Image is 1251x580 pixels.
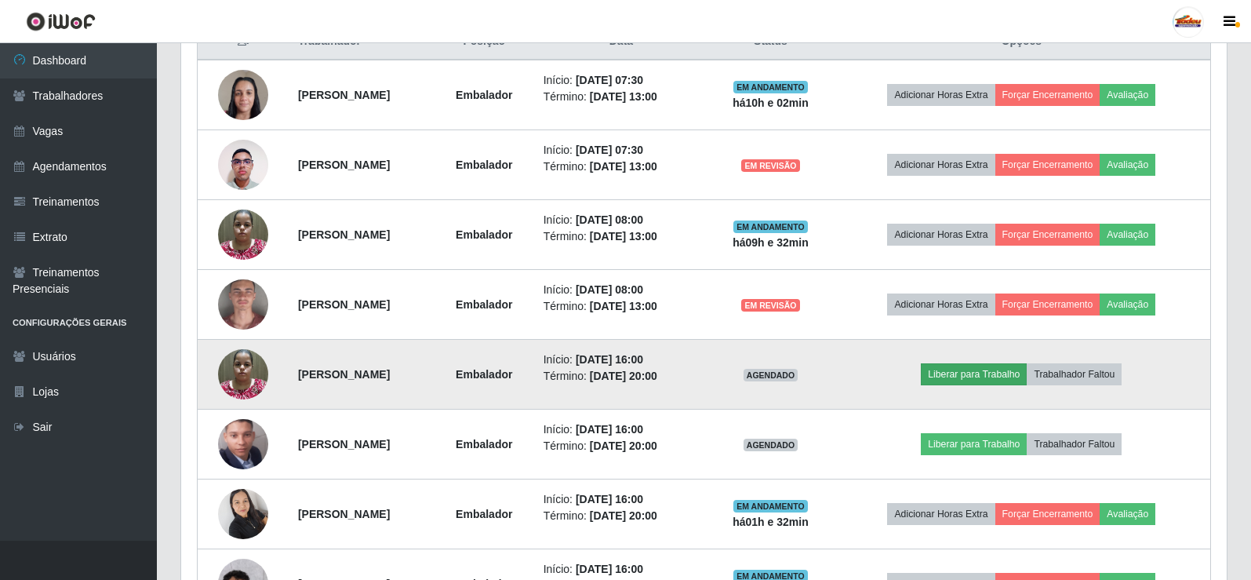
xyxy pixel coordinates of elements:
[298,368,390,381] strong: [PERSON_NAME]
[544,421,700,438] li: Início:
[744,369,798,381] span: AGENDADO
[576,563,643,575] time: [DATE] 16:00
[590,370,657,382] time: [DATE] 20:00
[218,341,268,407] img: 1712714567127.jpeg
[544,561,700,578] li: Início:
[733,500,808,513] span: EM ANDAMENTO
[1027,363,1122,385] button: Trabalhador Faltou
[456,368,512,381] strong: Embalador
[887,154,995,176] button: Adicionar Horas Extra
[1027,433,1122,455] button: Trabalhador Faltou
[298,228,390,241] strong: [PERSON_NAME]
[298,159,390,171] strong: [PERSON_NAME]
[544,228,700,245] li: Término:
[298,508,390,520] strong: [PERSON_NAME]
[544,89,700,105] li: Término:
[1100,154,1155,176] button: Avaliação
[544,142,700,159] li: Início:
[218,61,268,128] img: 1738436502768.jpeg
[456,508,512,520] strong: Embalador
[544,438,700,454] li: Término:
[456,438,512,451] strong: Embalador
[733,97,809,109] strong: há 10 h e 02 min
[887,503,995,525] button: Adicionar Horas Extra
[741,299,799,312] span: EM REVISÃO
[576,283,643,296] time: [DATE] 08:00
[576,144,643,156] time: [DATE] 07:30
[544,352,700,368] li: Início:
[995,224,1100,246] button: Forçar Encerramento
[456,228,512,241] strong: Embalador
[590,440,657,452] time: [DATE] 20:00
[544,508,700,524] li: Término:
[544,298,700,315] li: Término:
[590,509,657,522] time: [DATE] 20:00
[218,480,268,547] img: 1722007663957.jpeg
[576,493,643,505] time: [DATE] 16:00
[741,159,799,172] span: EM REVISÃO
[1100,294,1155,316] button: Avaliação
[218,201,268,268] img: 1712714567127.jpeg
[887,224,995,246] button: Adicionar Horas Extra
[218,390,268,499] img: 1718410528864.jpeg
[544,282,700,298] li: Início:
[218,253,268,356] img: 1750082443540.jpeg
[576,423,643,436] time: [DATE] 16:00
[218,131,268,198] img: 1746465298396.jpeg
[544,159,700,175] li: Término:
[26,12,96,31] img: CoreUI Logo
[921,433,1027,455] button: Liberar para Trabalho
[298,89,390,101] strong: [PERSON_NAME]
[733,516,809,528] strong: há 01 h e 32 min
[995,503,1100,525] button: Forçar Encerramento
[1100,84,1155,106] button: Avaliação
[744,439,798,451] span: AGENDADO
[456,89,512,101] strong: Embalador
[887,84,995,106] button: Adicionar Horas Extra
[576,213,643,226] time: [DATE] 08:00
[544,491,700,508] li: Início:
[544,212,700,228] li: Início:
[590,300,657,312] time: [DATE] 13:00
[576,74,643,86] time: [DATE] 07:30
[576,353,643,366] time: [DATE] 16:00
[456,159,512,171] strong: Embalador
[1100,503,1155,525] button: Avaliação
[733,236,809,249] strong: há 09 h e 32 min
[590,230,657,243] time: [DATE] 13:00
[544,368,700,385] li: Término:
[544,72,700,89] li: Início:
[298,438,390,451] strong: [PERSON_NAME]
[995,84,1100,106] button: Forçar Encerramento
[733,81,808,93] span: EM ANDAMENTO
[1100,224,1155,246] button: Avaliação
[298,298,390,311] strong: [PERSON_NAME]
[921,363,1027,385] button: Liberar para Trabalho
[995,294,1100,316] button: Forçar Encerramento
[995,154,1100,176] button: Forçar Encerramento
[590,90,657,103] time: [DATE] 13:00
[887,294,995,316] button: Adicionar Horas Extra
[590,160,657,173] time: [DATE] 13:00
[456,298,512,311] strong: Embalador
[733,221,808,233] span: EM ANDAMENTO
